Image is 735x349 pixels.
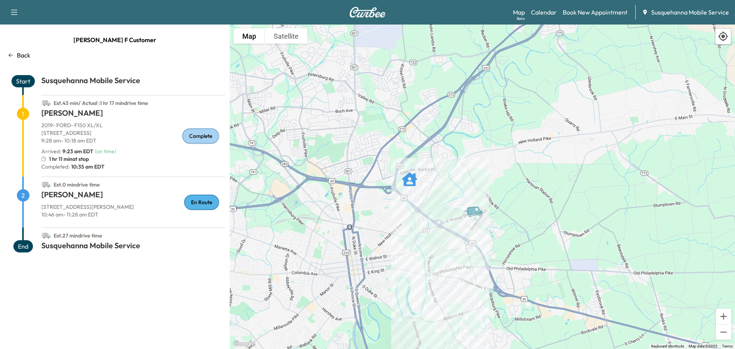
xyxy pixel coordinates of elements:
[41,129,225,137] p: [STREET_ADDRESS]
[41,108,225,121] h1: [PERSON_NAME]
[11,75,35,87] span: Start
[265,28,307,44] button: Show satellite imagery
[17,108,29,120] span: 1
[54,100,148,107] span: Est. 43 min / Actual : 1 hr 17 min drive time
[41,137,225,144] p: 9:28 am - 10:18 am EDT
[54,181,100,188] span: Est. 0 min drive time
[722,344,733,348] a: Terms (opens in new tab)
[517,16,525,21] div: Beta
[41,75,225,89] h1: Susquehanna Mobile Service
[234,28,265,44] button: Show street map
[17,51,30,60] p: Back
[17,189,29,202] span: 2
[402,168,417,183] gmp-advanced-marker: CALEB MARCUS
[349,7,386,18] img: Curbee Logo
[41,147,93,155] p: Arrived :
[95,148,116,155] span: ( on time )
[73,32,156,48] span: [PERSON_NAME] F Customer
[531,8,557,17] a: Calendar
[41,189,225,203] h1: [PERSON_NAME]
[563,8,627,17] a: Book New Appointment
[232,339,257,349] img: Google
[716,324,731,340] button: Zoom out
[651,8,729,17] span: Susquehanna Mobile Service
[689,344,717,348] span: Map data ©2025
[41,240,225,254] h1: Susquehanna Mobile Service
[184,195,219,210] div: En Route
[41,163,225,170] p: Completed:
[463,198,490,211] gmp-advanced-marker: Van
[41,121,225,129] p: 2019 - FORD - F150 XL/XL
[62,148,93,155] span: 9:23 am EDT
[715,28,731,44] div: Recenter map
[651,344,684,349] button: Keyboard shortcuts
[54,232,102,239] span: Est. 27 min drive time
[49,155,89,163] span: 1 hr 11 min at stop
[716,309,731,324] button: Zoom in
[41,203,225,211] p: [STREET_ADDRESS][PERSON_NAME]
[13,240,33,252] span: End
[41,211,225,218] p: 10:46 am - 11:28 am EDT
[182,128,219,144] div: Complete
[70,163,105,170] span: 10:35 am EDT
[232,339,257,349] a: Open this area in Google Maps (opens a new window)
[513,8,525,17] a: MapBeta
